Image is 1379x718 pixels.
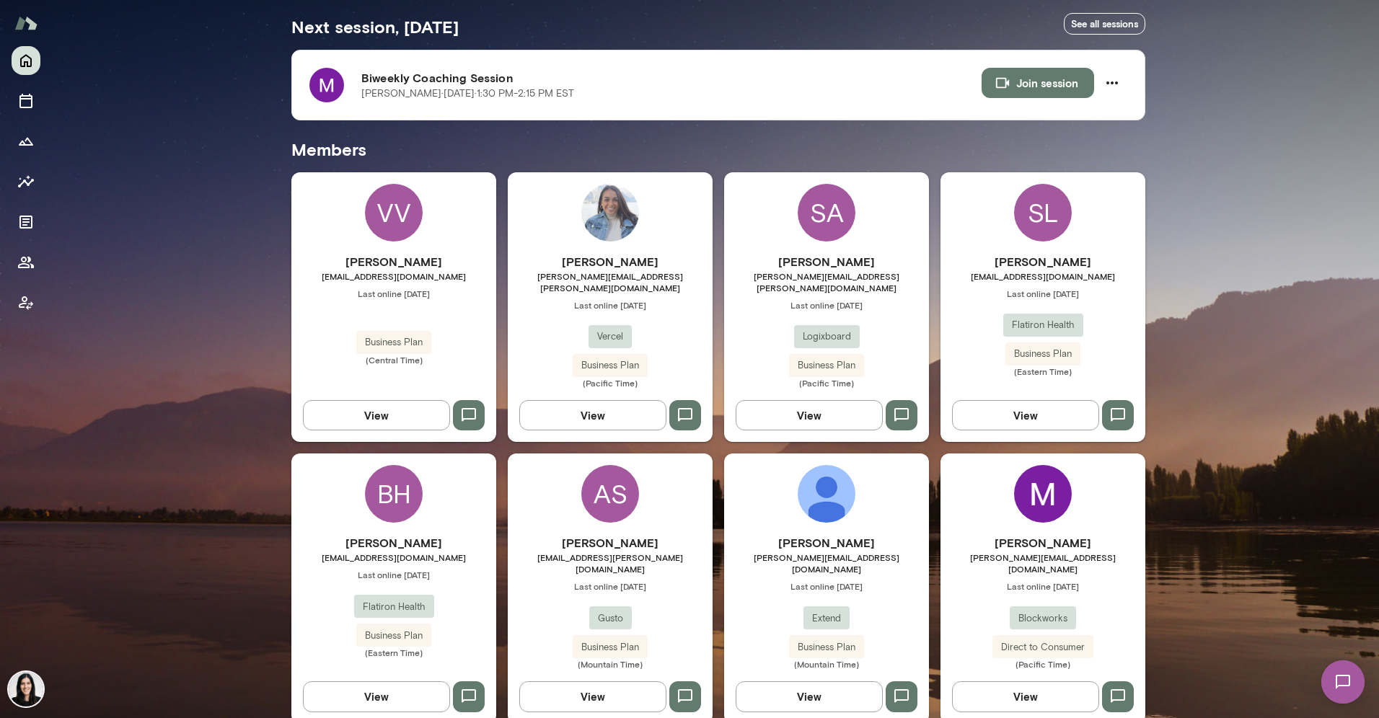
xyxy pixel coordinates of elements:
span: [EMAIL_ADDRESS][DOMAIN_NAME] [291,551,496,563]
button: View [736,681,883,712]
span: Gusto [589,611,632,626]
span: Flatiron Health [354,600,434,614]
button: View [519,400,666,430]
span: (Pacific Time) [940,658,1145,670]
span: [PERSON_NAME][EMAIL_ADDRESS][PERSON_NAME][DOMAIN_NAME] [508,270,713,293]
div: VV [365,184,423,241]
button: Home [12,46,40,75]
span: Last online [DATE] [940,580,1145,592]
button: View [952,681,1099,712]
span: Last online [DATE] [508,580,713,592]
span: (Mountain Time) [508,658,713,670]
h5: Members [291,138,1145,161]
span: Logixboard [794,329,860,344]
img: Mikaela Kirby [1014,465,1072,523]
span: [PERSON_NAME][EMAIL_ADDRESS][DOMAIN_NAME] [940,551,1145,575]
button: View [303,681,450,712]
span: Business Plan [573,640,648,655]
span: [PERSON_NAME][EMAIL_ADDRESS][DOMAIN_NAME] [724,551,929,575]
span: Extend [803,611,850,626]
span: [EMAIL_ADDRESS][DOMAIN_NAME] [291,270,496,282]
span: Blockworks [1010,611,1076,626]
div: SA [798,184,855,241]
button: Join session [982,68,1094,98]
span: Last online [DATE] [291,569,496,580]
span: Business Plan [789,640,864,655]
h6: [PERSON_NAME] [724,534,929,551]
span: Last online [DATE] [724,299,929,311]
div: SL [1014,184,1072,241]
h6: [PERSON_NAME] [940,534,1145,551]
span: Business Plan [356,335,431,350]
a: See all sessions [1064,13,1145,35]
button: Insights [12,167,40,196]
span: Business Plan [573,358,648,373]
span: Business Plan [1005,347,1080,361]
button: View [952,400,1099,430]
h6: [PERSON_NAME] [291,253,496,270]
div: BH [365,465,423,523]
h6: [PERSON_NAME] [291,534,496,551]
button: Sessions [12,87,40,115]
img: Mento [14,9,38,37]
span: [PERSON_NAME][EMAIL_ADDRESS][PERSON_NAME][DOMAIN_NAME] [724,270,929,293]
button: Members [12,248,40,277]
button: Client app [12,288,40,317]
span: Last online [DATE] [940,288,1145,299]
img: Amanda Tarkenton [581,184,639,241]
span: Vercel [589,329,632,344]
h6: [PERSON_NAME] [508,534,713,551]
h6: Biweekly Coaching Session [361,69,982,87]
h6: [PERSON_NAME] [724,253,929,270]
h6: [PERSON_NAME] [508,253,713,270]
span: [EMAIL_ADDRESS][PERSON_NAME][DOMAIN_NAME] [508,551,713,575]
p: [PERSON_NAME] · [DATE] · 1:30 PM-2:15 PM EST [361,87,574,101]
span: Last online [DATE] [291,288,496,299]
button: View [736,400,883,430]
span: Last online [DATE] [724,580,929,592]
span: Flatiron Health [1003,318,1083,332]
img: Katrina Bilella [9,672,43,706]
span: Last online [DATE] [508,299,713,311]
span: (Central Time) [291,354,496,365]
h6: [PERSON_NAME] [940,253,1145,270]
span: Business Plan [789,358,864,373]
span: Direct to Consumer [992,640,1093,655]
div: AS [581,465,639,523]
span: (Eastern Time) [940,365,1145,377]
span: (Eastern Time) [291,647,496,658]
span: (Pacific Time) [508,377,713,389]
span: (Pacific Time) [724,377,929,389]
span: [EMAIL_ADDRESS][DOMAIN_NAME] [940,270,1145,282]
h5: Next session, [DATE] [291,15,459,38]
img: Dani Berte [798,465,855,523]
span: (Mountain Time) [724,658,929,670]
button: Documents [12,208,40,236]
button: View [303,400,450,430]
span: Business Plan [356,629,431,643]
button: View [519,681,666,712]
button: Growth Plan [12,127,40,156]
